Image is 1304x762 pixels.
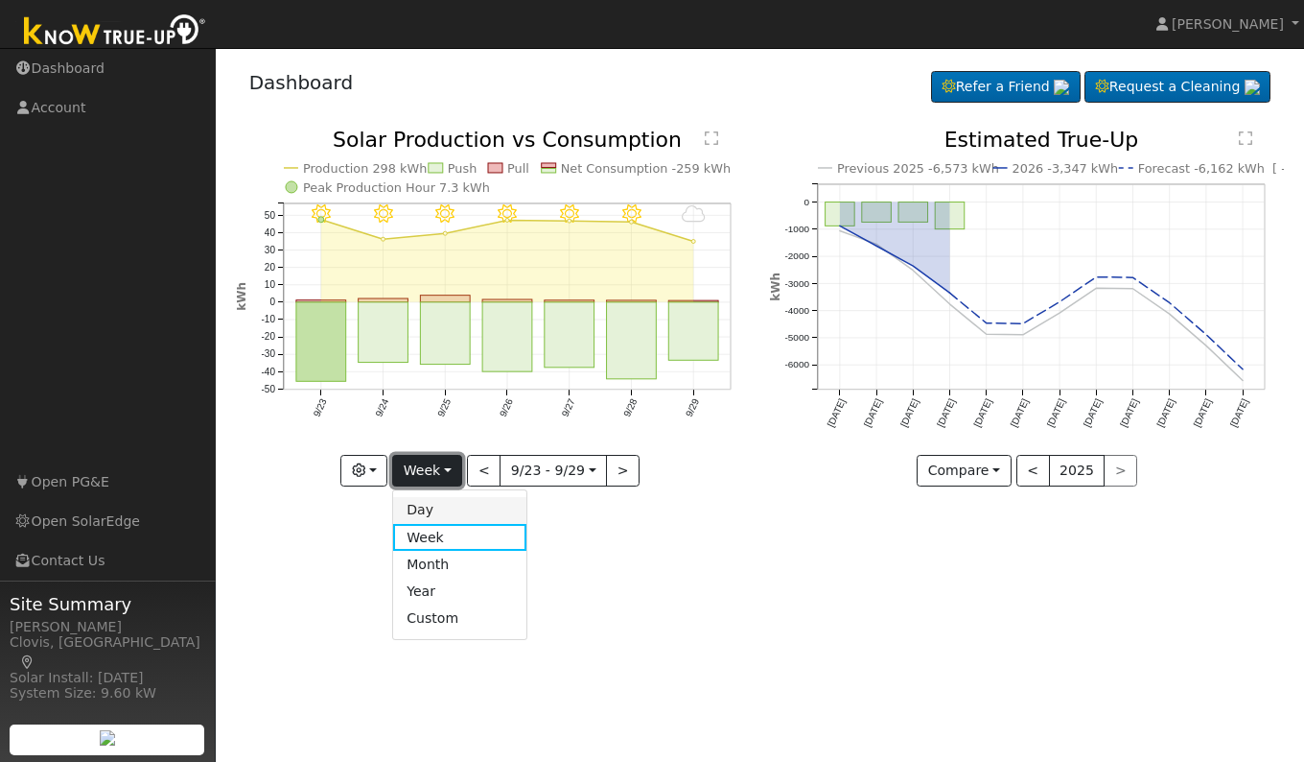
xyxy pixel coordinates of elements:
rect: onclick="" [420,302,470,365]
img: Know True-Up [14,11,216,54]
span: [PERSON_NAME] [1172,16,1284,32]
button: > [606,455,640,488]
circle: onclick="" [1239,377,1246,385]
div: [PERSON_NAME] [10,617,205,637]
text: 40 [264,227,275,238]
circle: onclick="" [1129,274,1137,281]
circle: onclick="" [983,331,990,339]
rect: onclick="" [420,296,470,302]
a: Day [393,497,526,524]
circle: onclick="" [317,217,323,223]
text: [DATE] [935,397,957,429]
text: -5000 [784,332,809,343]
div: Clovis, [GEOGRAPHIC_DATA] [10,632,205,673]
button: 9/23 - 9/29 [500,455,607,488]
circle: onclick="" [873,243,880,250]
circle: onclick="" [1239,366,1246,373]
text: -4000 [784,305,809,316]
text: [DATE] [862,397,884,429]
text:  [1239,131,1252,146]
text: Estimated True-Up [944,128,1139,152]
rect: onclick="" [296,302,346,381]
text: -40 [261,367,275,377]
rect: onclick="" [358,302,407,363]
circle: onclick="" [1129,285,1137,293]
rect: onclick="" [668,300,718,302]
text: 50 [264,210,275,221]
i: 9/25 - MostlyClear [435,204,454,224]
text: [DATE] [1119,397,1141,429]
rect: onclick="" [898,202,928,223]
text: 0 [269,297,275,307]
circle: onclick="" [1019,331,1027,339]
text:  [705,131,718,146]
text: [DATE] [1009,397,1031,429]
text: -10 [261,315,275,325]
text: [DATE] [1155,397,1177,429]
text: -30 [261,349,275,360]
button: Compare [917,455,1012,488]
circle: onclick="" [836,223,844,230]
circle: onclick="" [691,240,695,244]
img: retrieve [1245,80,1260,95]
text: 0 [803,197,809,207]
text: kWh [235,282,248,311]
a: Map [19,655,36,670]
rect: onclick="" [606,302,656,379]
rect: onclick="" [935,202,965,229]
circle: onclick="" [1019,321,1027,328]
text: Previous 2025 -6,573 kWh [837,161,999,176]
circle: onclick="" [909,267,917,274]
circle: onclick="" [946,289,954,297]
circle: onclick="" [381,237,384,241]
text: kWh [769,273,782,301]
rect: onclick="" [668,302,718,360]
text: 20 [264,262,275,273]
text: -6000 [784,360,809,370]
rect: onclick="" [862,202,892,223]
text: 2026 -3,347 kWh [1013,161,1119,176]
rect: onclick="" [545,302,594,368]
a: Custom [393,605,526,631]
rect: onclick="" [606,300,656,302]
text: 9/27 [559,397,576,419]
rect: onclick="" [482,299,532,302]
circle: onclick="" [443,231,447,235]
text: [DATE] [1045,397,1067,429]
text: [DATE] [898,397,920,429]
text: [DATE] [1082,397,1104,429]
circle: onclick="" [568,219,571,223]
text: 9/25 [435,397,453,419]
circle: onclick="" [1166,310,1174,318]
rect: onclick="" [482,302,532,371]
text: Net Consumption -259 kWh [560,161,731,176]
img: retrieve [100,730,115,746]
button: Week [392,455,462,488]
rect: onclick="" [545,300,594,302]
text: Peak Production Hour 7.3 kWh [303,180,490,195]
text: Push [448,161,477,176]
circle: onclick="" [909,262,917,270]
circle: onclick="" [1093,274,1101,281]
text: [DATE] [826,397,848,429]
text: Production 298 kWh [303,161,427,176]
circle: onclick="" [946,300,954,308]
button: < [467,455,501,488]
text: 9/28 [621,397,639,419]
text: -1000 [784,224,809,234]
text: -3000 [784,278,809,289]
text: 9/24 [373,397,390,419]
div: Solar Install: [DATE] [10,668,205,688]
text: 9/23 [311,397,328,419]
i: 9/29 - MostlyCloudy [681,204,705,224]
a: Refer a Friend [931,71,1081,104]
a: Year [393,578,526,605]
div: System Size: 9.60 kW [10,683,205,703]
circle: onclick="" [1202,331,1210,339]
text: [DATE] [1228,397,1250,429]
text: [DATE] [972,397,994,429]
span: Site Summary [10,591,205,617]
circle: onclick="" [505,219,509,223]
img: retrieve [1054,80,1069,95]
circle: onclick="" [836,227,844,235]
